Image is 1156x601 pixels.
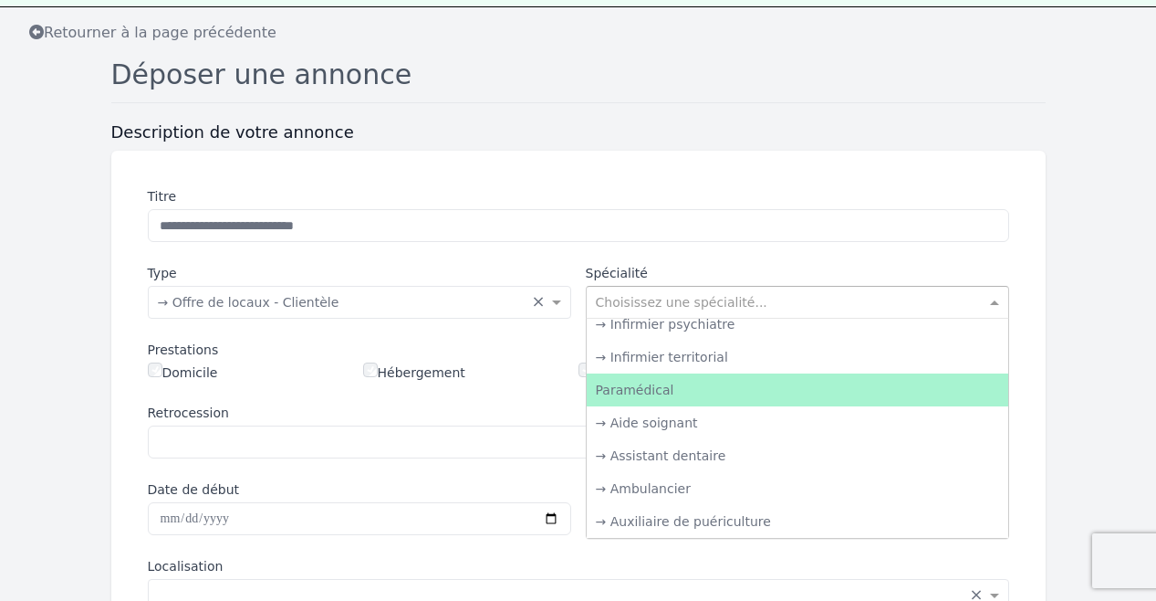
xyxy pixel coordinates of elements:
span: Clear all [532,293,547,311]
div: → Aide soignant [587,406,1008,439]
input: Secrétatiat [578,363,593,377]
div: → Ambulancier [587,472,1008,505]
label: Domicile [148,363,218,382]
div: Paramédical [587,374,1008,406]
label: Hébergement [363,363,465,382]
label: Titre [148,187,1009,206]
label: Secrétatiat [578,363,663,382]
label: Retrocession [148,404,1009,422]
div: Prestations [148,341,1009,359]
label: Localisation [148,557,1009,575]
label: Date de début [148,480,571,499]
input: Hébergement [363,363,378,377]
div: → Infirmier territorial [587,341,1008,374]
h1: Déposer une annonce [111,58,1046,103]
div: → Infirmier psychiatre [587,308,1008,341]
input: Domicile [148,363,162,377]
span: Retourner à la page précédente [29,24,276,41]
ng-dropdown-panel: Options list [586,318,1009,539]
i: Retourner à la liste [29,25,44,39]
label: Type [148,264,571,282]
div: → Assistant dentaire [587,439,1008,472]
h3: Description de votre annonce [111,121,1046,143]
div: → Auxiliaire de puériculture [587,505,1008,538]
label: Spécialité [586,264,1009,282]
